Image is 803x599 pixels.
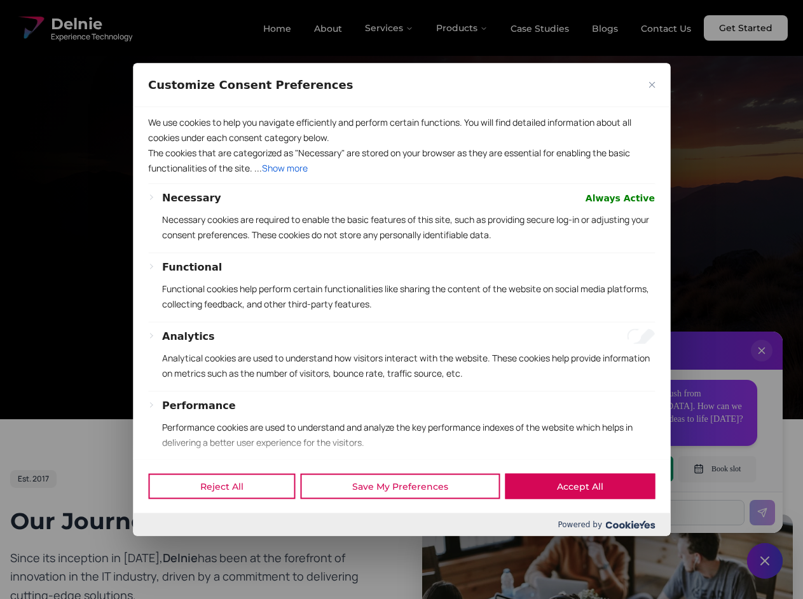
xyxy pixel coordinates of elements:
[148,77,353,92] span: Customize Consent Preferences
[162,350,655,380] p: Analytical cookies are used to understand how visitors interact with the website. These cookies h...
[162,259,222,274] button: Functional
[148,474,295,499] button: Reject All
[148,145,655,175] p: The cookies that are categorized as "Necessary" are stored on your browser as they are essential ...
[605,520,655,528] img: Cookieyes logo
[300,474,500,499] button: Save My Preferences
[162,281,655,311] p: Functional cookies help perform certain functionalities like sharing the content of the website o...
[505,474,655,499] button: Accept All
[162,398,236,413] button: Performance
[649,81,655,88] img: Close
[133,513,670,536] div: Powered by
[162,212,655,242] p: Necessary cookies are required to enable the basic features of this site, such as providing secur...
[162,190,221,205] button: Necessary
[586,190,655,205] span: Always Active
[262,160,308,175] button: Show more
[162,328,215,344] button: Analytics
[627,328,655,344] input: Enable Analytics
[148,114,655,145] p: We use cookies to help you navigate efficiently and perform certain functions. You will find deta...
[162,419,655,450] p: Performance cookies are used to understand and analyze the key performance indexes of the website...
